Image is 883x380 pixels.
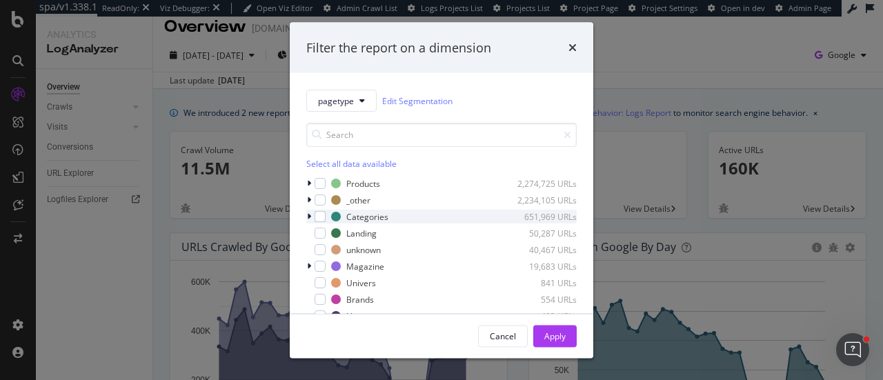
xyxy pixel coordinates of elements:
[509,293,577,305] div: 554 URLs
[509,177,577,189] div: 2,274,725 URLs
[346,177,380,189] div: Products
[509,310,577,321] div: 483 URLs
[346,194,370,206] div: _other
[306,39,491,57] div: Filter the report on a dimension
[346,260,384,272] div: Magazine
[346,277,376,288] div: Univers
[346,310,393,321] div: Homepages
[306,123,577,147] input: Search
[509,243,577,255] div: 40,467 URLs
[490,330,516,341] div: Cancel
[478,325,528,347] button: Cancel
[509,227,577,239] div: 50,287 URLs
[509,277,577,288] div: 841 URLs
[509,210,577,222] div: 651,969 URLs
[346,293,374,305] div: Brands
[568,39,577,57] div: times
[382,93,453,108] a: Edit Segmentation
[544,330,566,341] div: Apply
[306,158,577,170] div: Select all data available
[306,90,377,112] button: pagetype
[290,22,593,358] div: modal
[318,94,354,106] span: pagetype
[533,325,577,347] button: Apply
[346,227,377,239] div: Landing
[509,194,577,206] div: 2,234,105 URLs
[836,333,869,366] iframe: Intercom live chat
[346,210,388,222] div: Categories
[346,243,381,255] div: unknown
[509,260,577,272] div: 19,683 URLs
